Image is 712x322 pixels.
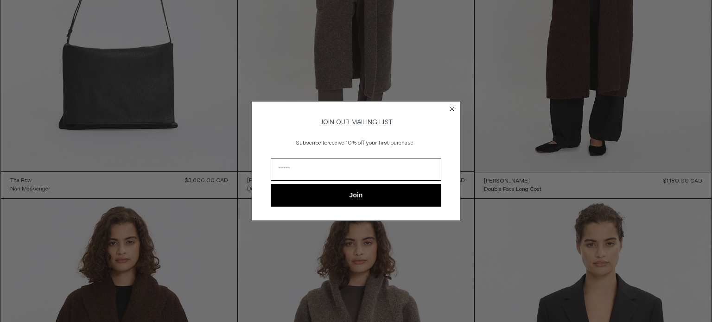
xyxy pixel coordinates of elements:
span: Subscribe to [296,139,327,147]
button: Close dialog [447,104,457,114]
input: Email [271,158,441,181]
span: JOIN OUR MAILING LIST [319,118,393,126]
button: Join [271,184,441,207]
span: receive 10% off your first purchase [327,139,413,147]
